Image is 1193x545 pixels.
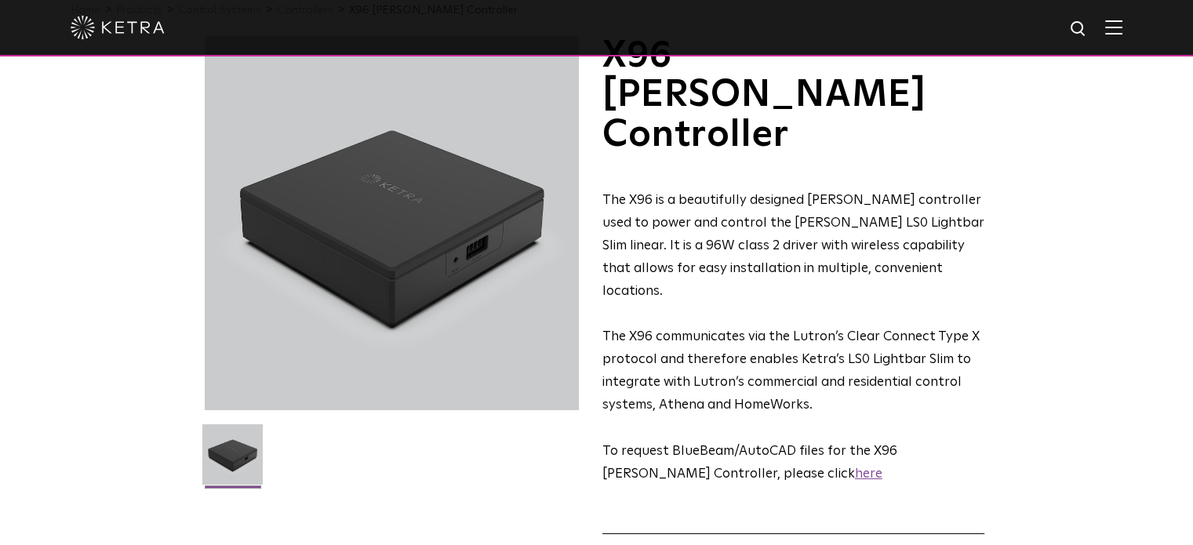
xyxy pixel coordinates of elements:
[602,194,984,298] span: The X96 is a beautifully designed [PERSON_NAME] controller used to power and control the [PERSON_...
[1069,20,1089,39] img: search icon
[202,424,263,496] img: X96-Controller-2021-Web-Square
[602,330,980,412] span: The X96 communicates via the Lutron’s Clear Connect Type X protocol and therefore enables Ketra’s...
[602,36,984,154] h1: X96 [PERSON_NAME] Controller
[855,467,882,481] a: here
[602,445,897,481] span: ​To request BlueBeam/AutoCAD files for the X96 [PERSON_NAME] Controller, please click
[1105,20,1122,35] img: Hamburger%20Nav.svg
[71,16,165,39] img: ketra-logo-2019-white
